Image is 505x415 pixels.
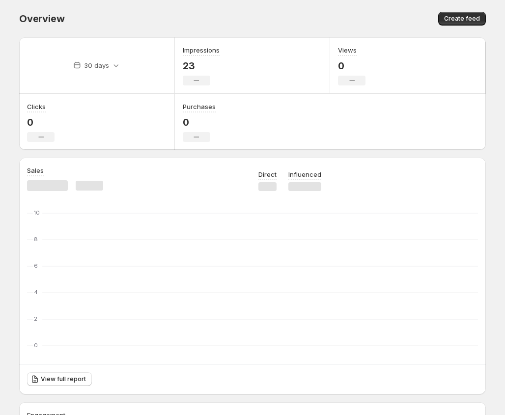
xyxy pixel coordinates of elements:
h3: Clicks [27,102,46,111]
p: 23 [183,60,220,72]
p: 0 [338,60,365,72]
text: 4 [34,289,38,296]
button: Create feed [438,12,486,26]
text: 6 [34,262,38,269]
span: View full report [41,375,86,383]
p: 30 days [84,60,109,70]
h3: Sales [27,166,44,175]
span: Create feed [444,15,480,23]
text: 8 [34,236,38,243]
p: 0 [183,116,216,128]
p: 0 [27,116,55,128]
span: Overview [19,13,64,25]
text: 2 [34,315,37,322]
p: Direct [258,169,277,179]
h3: Views [338,45,357,55]
h3: Impressions [183,45,220,55]
text: 10 [34,209,40,216]
h3: Purchases [183,102,216,111]
text: 0 [34,342,38,349]
p: Influenced [288,169,321,179]
a: View full report [27,372,92,386]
